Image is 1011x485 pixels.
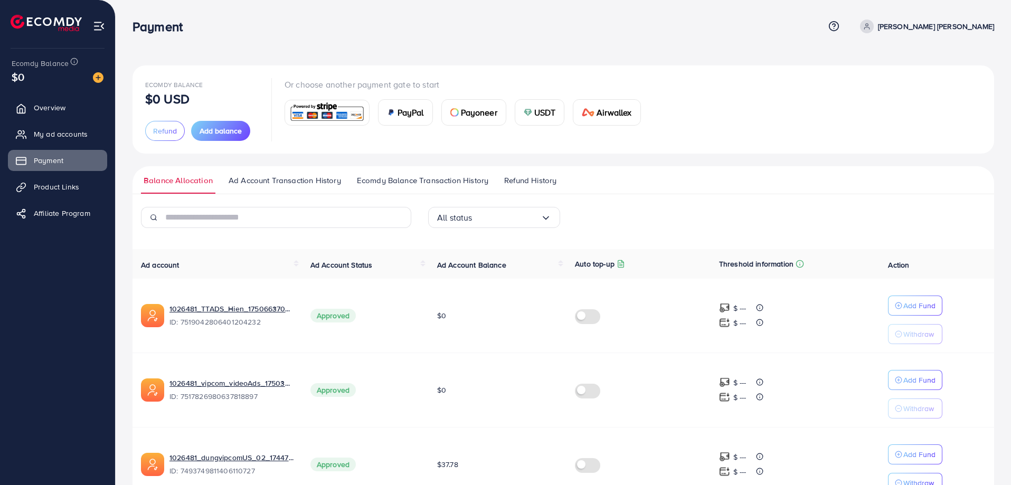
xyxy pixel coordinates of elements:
[719,317,730,328] img: top-up amount
[285,78,649,91] p: Or choose another payment gate to start
[200,126,242,136] span: Add balance
[719,466,730,477] img: top-up amount
[169,391,294,402] span: ID: 7517826980637818897
[141,304,164,327] img: ic-ads-acc.e4c84228.svg
[34,208,90,218] span: Affiliate Program
[878,20,994,33] p: [PERSON_NAME] [PERSON_NAME]
[8,176,107,197] a: Product Links
[153,126,177,136] span: Refund
[387,108,395,117] img: card
[573,99,640,126] a: cardAirwallex
[524,108,532,117] img: card
[229,175,341,186] span: Ad Account Transaction History
[888,398,942,419] button: Withdraw
[145,121,185,141] button: Refund
[733,317,747,329] p: $ ---
[966,438,1003,477] iframe: Chat
[856,20,994,33] a: [PERSON_NAME] [PERSON_NAME]
[575,258,615,270] p: Auto top-up
[169,465,294,476] span: ID: 7493749811406110727
[903,402,934,415] p: Withdraw
[310,309,356,322] span: Approved
[719,302,730,313] img: top-up amount
[733,465,747,478] p: $ ---
[141,260,179,270] span: Ad account
[34,129,88,139] span: My ad accounts
[357,175,488,186] span: Ecomdy Balance Transaction History
[398,106,424,119] span: PayPal
[437,310,446,321] span: $0
[719,377,730,388] img: top-up amount
[428,207,560,228] div: Search for option
[733,391,747,404] p: $ ---
[145,80,203,89] span: Ecomdy Balance
[719,258,793,270] p: Threshold information
[437,260,506,270] span: Ad Account Balance
[169,303,294,328] div: <span class='underline'>1026481_TTADS_Hien_1750663705167</span></br>7519042806401204232
[582,108,594,117] img: card
[145,92,190,105] p: $0 USD
[285,100,370,126] a: card
[473,210,541,226] input: Search for option
[888,370,942,390] button: Add Fund
[8,97,107,118] a: Overview
[597,106,631,119] span: Airwallex
[310,458,356,471] span: Approved
[378,99,433,126] a: cardPayPal
[12,69,24,84] span: $0
[461,106,497,119] span: Payoneer
[169,378,294,402] div: <span class='underline'>1026481_vipcom_videoAds_1750380509111</span></br>7517826980637818897
[169,317,294,327] span: ID: 7519042806401204232
[733,302,747,315] p: $ ---
[719,392,730,403] img: top-up amount
[34,155,63,166] span: Payment
[888,444,942,464] button: Add Fund
[903,299,936,312] p: Add Fund
[141,453,164,476] img: ic-ads-acc.e4c84228.svg
[8,203,107,224] a: Affiliate Program
[733,451,747,463] p: $ ---
[8,150,107,171] a: Payment
[93,20,105,32] img: menu
[534,106,556,119] span: USDT
[12,58,69,69] span: Ecomdy Balance
[733,376,747,389] p: $ ---
[34,102,65,113] span: Overview
[437,459,458,470] span: $37.78
[719,451,730,462] img: top-up amount
[310,260,373,270] span: Ad Account Status
[903,374,936,386] p: Add Fund
[437,385,446,395] span: $0
[310,383,356,397] span: Approved
[888,260,909,270] span: Action
[515,99,565,126] a: cardUSDT
[437,210,473,226] span: All status
[169,452,294,477] div: <span class='underline'>1026481_dungvipcomUS_02_1744774713900</span></br>7493749811406110727
[504,175,556,186] span: Refund History
[903,328,934,340] p: Withdraw
[11,15,82,31] img: logo
[133,19,191,34] h3: Payment
[288,101,366,124] img: card
[441,99,506,126] a: cardPayoneer
[8,123,107,145] a: My ad accounts
[191,121,250,141] button: Add balance
[888,296,942,316] button: Add Fund
[141,378,164,402] img: ic-ads-acc.e4c84228.svg
[169,303,294,314] a: 1026481_TTADS_Hien_1750663705167
[34,182,79,192] span: Product Links
[169,452,294,463] a: 1026481_dungvipcomUS_02_1744774713900
[93,72,103,83] img: image
[144,175,213,186] span: Balance Allocation
[450,108,459,117] img: card
[903,448,936,461] p: Add Fund
[888,324,942,344] button: Withdraw
[169,378,294,388] a: 1026481_vipcom_videoAds_1750380509111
